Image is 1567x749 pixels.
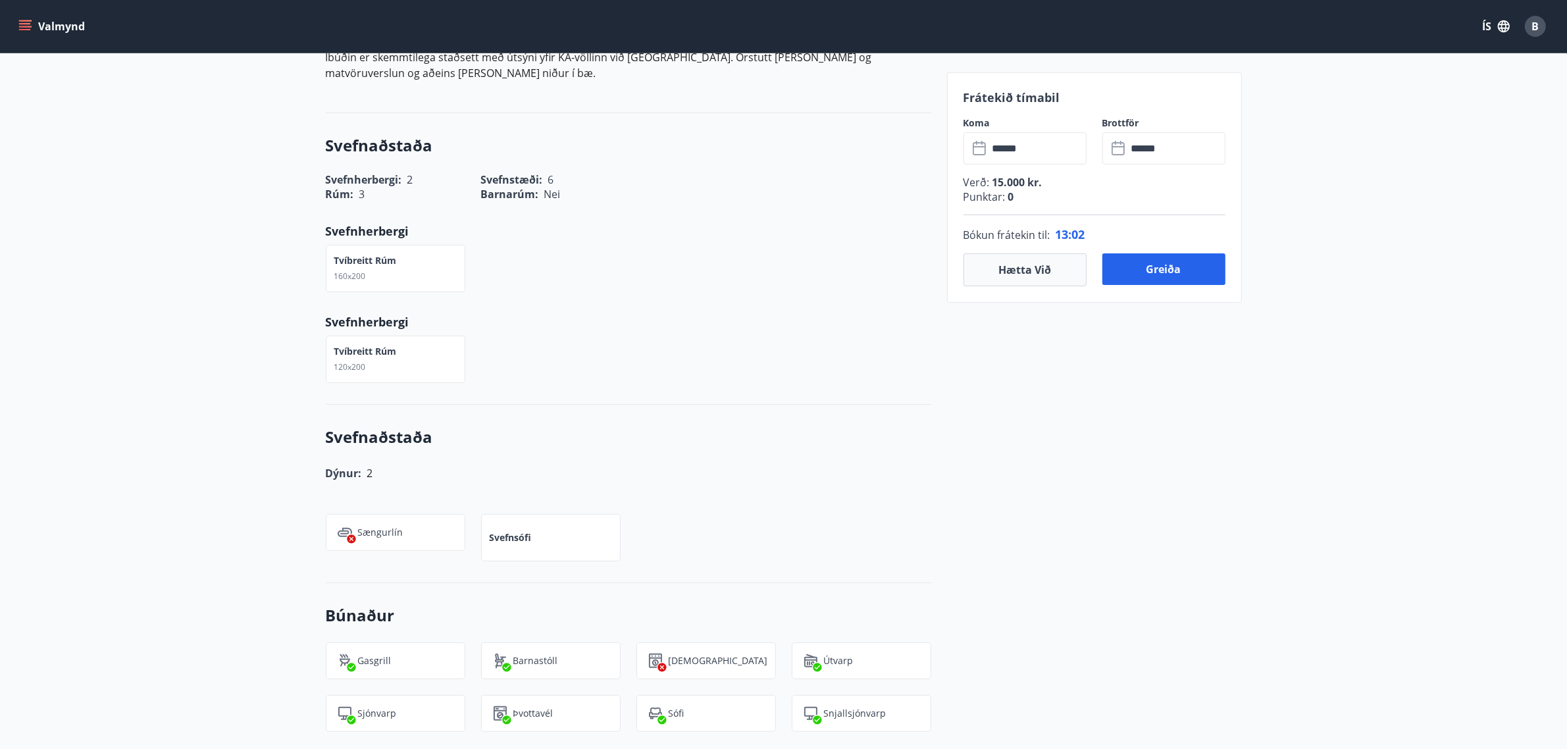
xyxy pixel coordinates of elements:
img: pUbwa0Tr9PZZ78BdsD4inrLmwWm7eGTtsX9mJKRZ.svg [648,706,663,721]
p: Svefnsófi [490,531,532,544]
span: 13 : [1056,226,1072,242]
span: Barnarúm : [481,187,539,201]
span: B [1532,19,1539,34]
p: Svefnherbergi [326,313,931,330]
h3: Búnaður [326,604,931,627]
p: Þvottavél [513,707,553,720]
img: mAminyBEY3mRTAfayxHTq5gfGd6GwGu9CEpuJRvg.svg [337,706,353,721]
span: 15.000 kr. [990,175,1042,190]
img: HjsXMP79zaSHlY54vW4Et0sdqheuFiP1RYfGwuXf.svg [803,653,819,669]
p: Snjallsjónvarp [824,707,886,720]
p: Sófi [669,707,684,720]
span: 02 [1072,226,1085,242]
img: hddCLTAnxqFUMr1fxmbGG8zWilo2syolR0f9UjPn.svg [648,653,663,669]
h6: 2 [367,464,373,482]
span: 120x200 [334,361,366,373]
img: voDv6cIEW3bUoUae2XJIjz6zjPXrrHmNT2GVdQ2h.svg [337,525,353,540]
p: Útvarp [824,654,854,667]
p: Frátekið tímabil [963,89,1225,106]
p: Verð : [963,175,1225,190]
span: 160x200 [334,271,366,282]
button: B [1520,11,1551,42]
span: Dýnur: [326,466,362,480]
span: 3 [359,187,365,201]
img: ZXjrS3QKesehq6nQAPjaRuRTI364z8ohTALB4wBr.svg [337,653,353,669]
p: Svefnherbergi [326,222,931,240]
p: Íbúðin er skemmtilega staðsett með útsýni yfir KA-völlinn við [GEOGRAPHIC_DATA]. Örstutt [PERSON_... [326,49,931,81]
label: Koma [963,116,1087,130]
h3: Svefnaðstaða [326,426,931,448]
span: 0 [1006,190,1014,204]
p: Gasgrill [358,654,392,667]
p: Barnastóll [513,654,558,667]
img: FrGHLVeK8D3OYtMegqJZM0RCPrnOPaonvBxDmyu0.svg [803,706,819,721]
p: Tvíbreitt rúm [334,345,397,358]
p: Sængurlín [358,526,403,539]
span: Bókun frátekin til : [963,227,1050,243]
img: ro1VYixuww4Qdd7lsw8J65QhOwJZ1j2DOUyXo3Mt.svg [492,653,508,669]
label: Brottför [1102,116,1225,130]
button: ÍS [1475,14,1517,38]
p: [DEMOGRAPHIC_DATA] [669,654,768,667]
h3: Svefnaðstaða [326,134,931,157]
button: Hætta við [963,253,1087,286]
p: Sjónvarp [358,707,397,720]
button: menu [16,14,90,38]
img: Dl16BY4EX9PAW649lg1C3oBuIaAsR6QVDQBO2cTm.svg [492,706,508,721]
p: Tvíbreitt rúm [334,254,397,267]
p: Punktar : [963,190,1225,204]
button: Greiða [1102,253,1225,285]
span: Rúm : [326,187,354,201]
span: Nei [544,187,561,201]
